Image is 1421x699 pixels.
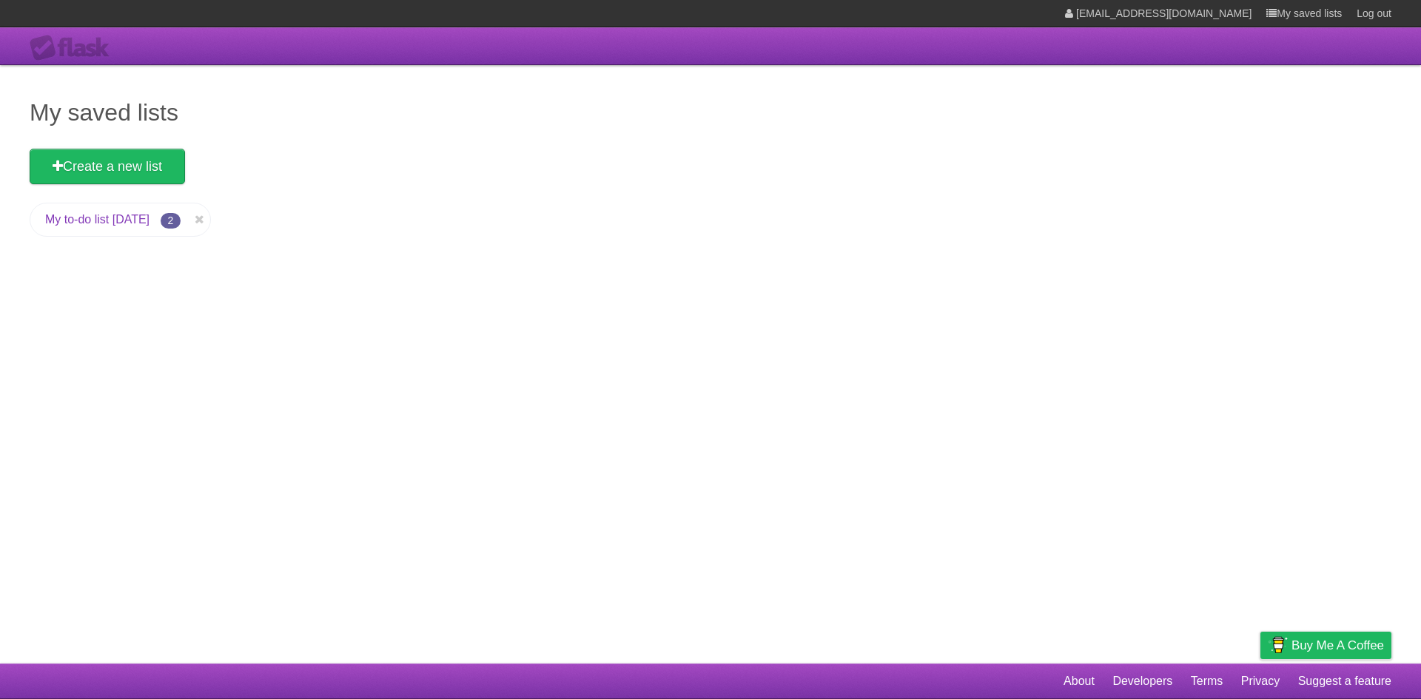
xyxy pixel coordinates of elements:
a: My to-do list [DATE] [45,213,150,226]
span: 2 [161,213,181,229]
a: Developers [1112,667,1172,695]
img: Buy me a coffee [1268,632,1288,658]
span: Buy me a coffee [1291,632,1384,658]
a: Suggest a feature [1298,667,1391,695]
div: Flask [30,35,118,61]
a: Buy me a coffee [1260,632,1391,659]
a: About [1064,667,1095,695]
a: Privacy [1241,667,1280,695]
h1: My saved lists [30,95,1391,130]
a: Create a new list [30,149,185,184]
a: Terms [1191,667,1223,695]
